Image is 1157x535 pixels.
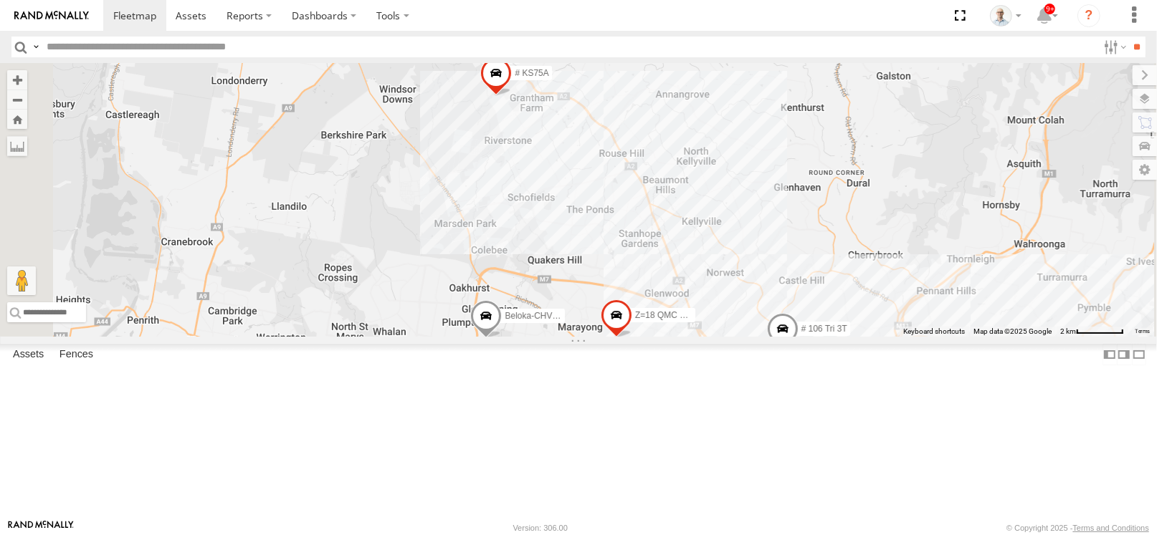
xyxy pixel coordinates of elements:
[505,311,568,321] span: Beloka-CHV61N
[515,69,548,79] span: # KS75A
[7,70,27,90] button: Zoom in
[973,327,1052,335] span: Map data ©2025 Google
[1073,524,1149,532] a: Terms and Conditions
[14,11,89,21] img: rand-logo.svg
[1098,37,1129,57] label: Search Filter Options
[8,521,74,535] a: Visit our Website
[7,90,27,110] button: Zoom out
[1077,4,1100,27] i: ?
[635,310,719,320] span: Z=18 QMC Written off
[1135,329,1151,334] a: Terms (opens in new tab)
[52,344,100,365] label: Fences
[1006,524,1149,532] div: © Copyright 2025 -
[7,136,27,156] label: Measure
[1117,344,1131,365] label: Dock Summary Table to the Right
[801,324,847,334] span: # 106 Tri 3T
[7,110,27,129] button: Zoom Home
[1060,327,1076,335] span: 2 km
[903,327,965,337] button: Keyboard shortcuts
[513,524,568,532] div: Version: 306.00
[30,37,42,57] label: Search Query
[7,266,36,295] button: Drag Pegman onto the map to open Street View
[985,5,1027,26] div: Kurt Byers
[1056,327,1128,337] button: Map Scale: 2 km per 63 pixels
[1103,344,1117,365] label: Dock Summary Table to the Left
[1133,160,1157,180] label: Map Settings
[6,344,51,365] label: Assets
[1132,344,1146,365] label: Hide Summary Table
